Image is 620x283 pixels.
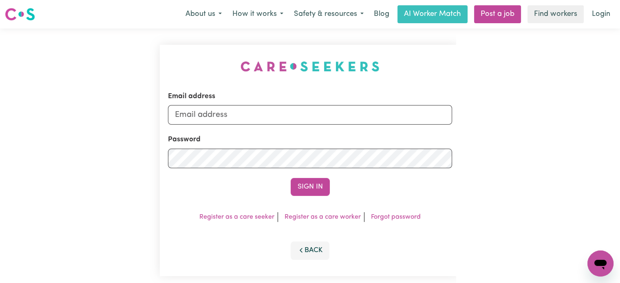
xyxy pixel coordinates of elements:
[587,5,615,23] a: Login
[527,5,584,23] a: Find workers
[5,7,35,22] img: Careseekers logo
[474,5,521,23] a: Post a job
[168,91,215,102] label: Email address
[168,134,201,145] label: Password
[5,5,35,24] a: Careseekers logo
[168,105,452,125] input: Email address
[291,178,330,196] button: Sign In
[397,5,468,23] a: AI Worker Match
[369,5,394,23] a: Blog
[291,241,330,259] button: Back
[289,6,369,23] button: Safety & resources
[227,6,289,23] button: How it works
[285,214,361,220] a: Register as a care worker
[199,214,274,220] a: Register as a care seeker
[371,214,421,220] a: Forgot password
[180,6,227,23] button: About us
[587,250,613,276] iframe: Button to launch messaging window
